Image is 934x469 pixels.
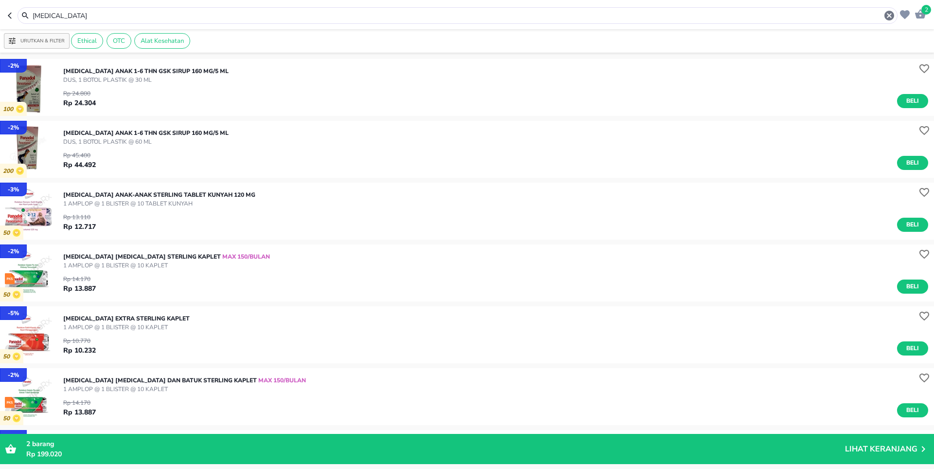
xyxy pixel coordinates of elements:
p: 1 AMPLOP @ 1 BLISTER @ 10 KAPLET [63,385,306,394]
p: Rp 14.170 [63,398,96,407]
span: Beli [904,96,921,106]
p: Rp 10.232 [63,345,96,356]
p: 200 [3,168,16,175]
p: DUS, 1 BOTOL PLASTIK @ 30 ML [63,75,229,84]
span: MAX 150/BULAN [257,376,306,384]
p: 1 AMPLOP @ 1 BLISTER @ 10 TABLET KUNYAH [63,199,255,208]
p: - 3 % [8,185,19,194]
button: Beli [897,156,928,170]
p: Rp 24.304 [63,98,96,108]
span: 2 [921,5,931,15]
p: Rp 24.800 [63,89,96,98]
button: Beli [897,218,928,232]
p: Urutkan & Filter [20,38,65,45]
div: Ethical [71,33,103,49]
p: 1 AMPLOP @ 1 BLISTER @ 10 KAPLET [63,323,190,332]
button: Urutkan & Filter [4,33,70,49]
span: OTC [107,37,131,45]
p: [MEDICAL_DATA] EXTRA Sterling KAPLET [63,314,190,323]
p: - 5 % [8,309,19,318]
p: - 2 % [8,61,19,70]
p: Rp 13.887 [63,407,96,417]
p: [MEDICAL_DATA] ANAK 1-6 Thn Gsk SIRUP 160 MG/5 ML [63,67,229,75]
button: Beli [897,403,928,417]
button: Beli [897,280,928,294]
span: Alat Kesehatan [135,37,190,45]
span: Beli [904,158,921,168]
img: prekursor-icon.04a7e01b.svg [5,397,15,408]
p: - 2 % [8,123,19,132]
p: Rp 13.110 [63,213,96,222]
p: [MEDICAL_DATA] [MEDICAL_DATA] Sterling KAPLET [63,252,270,261]
button: Beli [897,94,928,108]
p: [MEDICAL_DATA] [MEDICAL_DATA] DAN BATUK Sterling KAPLET [63,376,306,385]
p: Rp 13.887 [63,283,96,294]
img: prekursor-icon.04a7e01b.svg [5,273,15,284]
p: [MEDICAL_DATA] ANAK 1-6 Thn Gsk SIRUP 160 MG/5 ML [63,129,229,137]
button: Beli [897,341,928,356]
div: Alat Kesehatan [134,33,190,49]
p: [MEDICAL_DATA] ANAK-ANAK Sterling TABLET KUNYAH 120 MG [63,190,255,199]
p: - 5 % [8,432,19,441]
p: Rp 44.492 [63,160,96,170]
span: Beli [904,343,921,354]
span: Rp 199.020 [26,450,62,459]
p: Rp 14.170 [63,275,96,283]
span: Beli [904,405,921,415]
p: 50 [3,229,13,237]
span: Ethical [72,37,103,45]
p: - 2 % [8,247,19,256]
p: DUS, 1 BOTOL PLASTIK @ 60 ML [63,137,229,146]
p: 50 [3,415,13,422]
div: OTC [107,33,131,49]
p: 1 AMPLOP @ 1 BLISTER @ 10 KAPLET [63,261,270,270]
p: - 2 % [8,371,19,379]
p: Rp 45.400 [63,151,96,160]
span: Beli [904,220,921,230]
span: 2 [26,439,30,449]
p: Rp 10.770 [63,337,96,345]
p: 50 [3,353,13,360]
span: Beli [904,281,921,292]
p: Rp 12.717 [63,222,96,232]
span: MAX 150/BULAN [221,253,270,261]
p: 50 [3,291,13,299]
input: Cari 4000+ produk di sini [32,11,883,21]
p: 100 [3,106,16,113]
p: barang [26,439,845,449]
button: 2 [912,6,926,21]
